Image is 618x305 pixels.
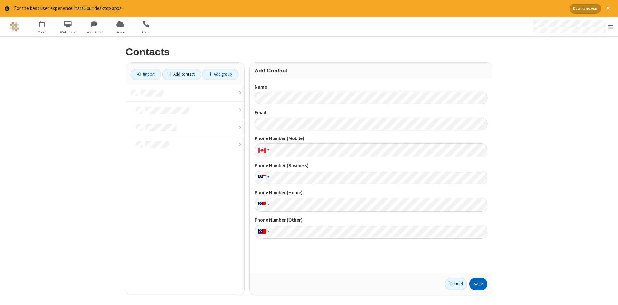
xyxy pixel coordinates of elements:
[603,4,613,14] button: Close alert
[445,278,467,291] a: Cancel
[255,143,271,157] div: Canada: + 1
[255,135,487,142] label: Phone Number (Mobile)
[255,189,487,196] label: Phone Number (Home)
[108,29,132,35] span: Drive
[255,83,487,91] label: Name
[255,68,487,74] h3: Add Contact
[469,278,487,291] button: Save
[255,225,271,239] div: United States: + 1
[255,216,487,224] label: Phone Number (Other)
[30,29,54,35] span: Meet
[56,29,80,35] span: Webinars
[14,5,565,12] div: For the best user experience install our desktop apps.
[10,22,19,32] img: QA Selenium DO NOT DELETE OR CHANGE
[131,69,161,80] a: Import
[126,46,492,58] h2: Contacts
[255,198,271,212] div: United States: + 1
[202,69,238,80] a: Add group
[134,29,158,35] span: Calls
[570,4,601,14] button: Download App
[255,162,487,169] label: Phone Number (Business)
[2,17,26,36] button: Logo
[82,29,106,35] span: Team Chat
[162,69,201,80] a: Add contact
[255,109,487,117] label: Email
[527,17,618,36] div: Open menu
[255,171,271,185] div: United States: + 1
